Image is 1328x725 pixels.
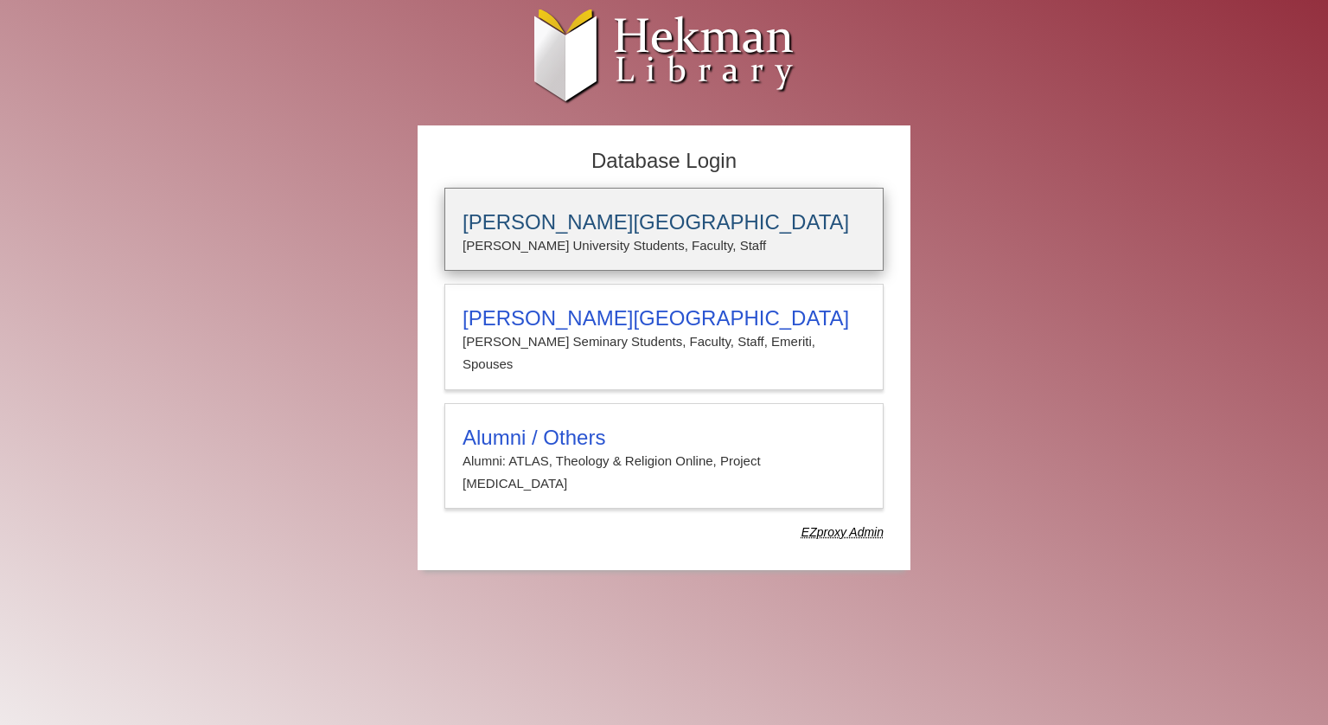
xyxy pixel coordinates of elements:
p: Alumni: ATLAS, Theology & Religion Online, Project [MEDICAL_DATA] [463,450,865,496]
h2: Database Login [436,144,892,179]
dfn: Use Alumni login [801,525,884,539]
a: [PERSON_NAME][GEOGRAPHIC_DATA][PERSON_NAME] Seminary Students, Faculty, Staff, Emeriti, Spouses [444,284,884,390]
a: [PERSON_NAME][GEOGRAPHIC_DATA][PERSON_NAME] University Students, Faculty, Staff [444,188,884,271]
p: [PERSON_NAME] University Students, Faculty, Staff [463,234,865,257]
h3: [PERSON_NAME][GEOGRAPHIC_DATA] [463,210,865,234]
h3: [PERSON_NAME][GEOGRAPHIC_DATA] [463,306,865,330]
h3: Alumni / Others [463,426,865,450]
summary: Alumni / OthersAlumni: ATLAS, Theology & Religion Online, Project [MEDICAL_DATA] [463,426,865,496]
p: [PERSON_NAME] Seminary Students, Faculty, Staff, Emeriti, Spouses [463,330,865,376]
